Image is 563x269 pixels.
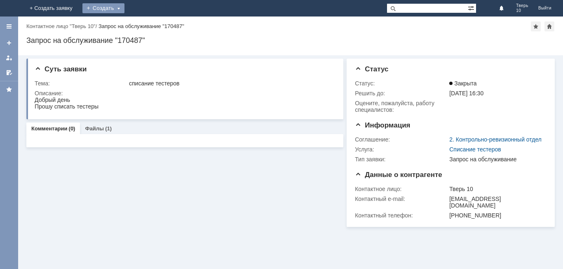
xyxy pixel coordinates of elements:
span: 10 [516,8,528,13]
span: [DATE] 16:30 [449,90,483,97]
div: Добавить в избранное [531,21,541,31]
span: Расширенный поиск [468,4,476,12]
span: Суть заявки [35,65,87,73]
div: Запрос на обслуживание "170487" [26,36,555,45]
div: Контактное лицо: [355,186,448,192]
a: 2. Контрольно-ревизионный отдел [449,136,542,143]
a: Мои заявки [2,51,16,64]
a: Списание тестеров [449,146,501,153]
div: Услуга: [355,146,448,153]
a: Мои согласования [2,66,16,79]
span: Закрыта [449,80,476,87]
div: Статус: [355,80,448,87]
span: Тверь [516,3,528,8]
div: Oцените, пожалуйста, работу специалистов: [355,100,448,113]
div: [PHONE_NUMBER] [449,212,543,219]
div: Контактный e-mail: [355,196,448,202]
a: Контактное лицо "Тверь 10" [26,23,96,29]
a: Создать заявку [2,36,16,50]
div: Создать [82,3,124,13]
div: Тип заявки: [355,156,448,163]
span: Статус [355,65,388,73]
div: Тверь 10 [449,186,543,192]
div: Решить до: [355,90,448,97]
div: Соглашение: [355,136,448,143]
div: Тема: [35,80,127,87]
div: [EMAIL_ADDRESS][DOMAIN_NAME] [449,196,543,209]
div: (1) [105,125,112,132]
a: Комментарии [31,125,68,132]
div: Запрос на обслуживание "170487" [99,23,184,29]
div: Описание: [35,90,334,97]
div: (0) [69,125,75,132]
div: Запрос на обслуживание [449,156,543,163]
span: Данные о контрагенте [355,171,442,179]
a: Файлы [85,125,104,132]
div: Контактный телефон: [355,212,448,219]
div: Сделать домашней страницей [544,21,554,31]
span: Информация [355,121,410,129]
div: / [26,23,99,29]
div: списание тестеров [129,80,332,87]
